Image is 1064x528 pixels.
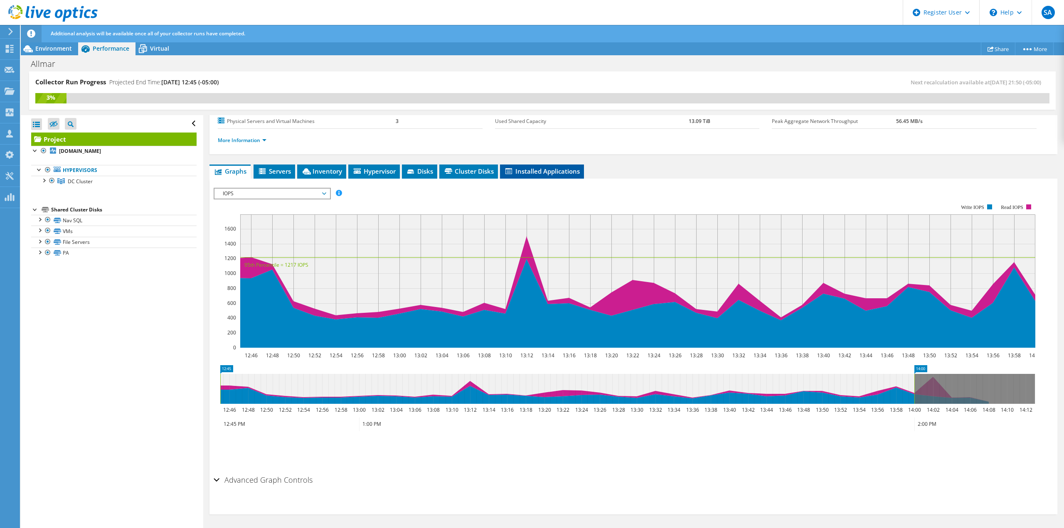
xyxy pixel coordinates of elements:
span: Servers [258,167,291,175]
text: 13:12 [464,406,477,413]
text: 200 [227,329,236,336]
a: PA [31,248,197,258]
text: 14:02 [927,406,940,413]
span: Graphs [214,167,246,175]
text: 13:38 [704,406,717,413]
text: 13:30 [711,352,724,359]
label: Peak Aggregate Network Throughput [772,117,896,125]
h4: Projected End Time: [109,78,219,87]
text: 13:54 [965,352,978,359]
text: 13:06 [457,352,470,359]
text: 13:30 [631,406,643,413]
text: 600 [227,300,236,307]
text: 13:42 [742,406,755,413]
text: 13:20 [538,406,551,413]
text: 13:26 [594,406,606,413]
span: [DATE] 21:50 (-05:00) [990,79,1041,86]
text: 13:00 [353,406,366,413]
span: SA [1042,6,1055,19]
text: 13:44 [860,352,872,359]
text: 13:50 [923,352,936,359]
text: 13:56 [871,406,884,413]
b: 3 [396,118,399,125]
text: 1600 [224,225,236,232]
text: 13:10 [499,352,512,359]
text: 800 [227,285,236,292]
span: Hypervisor [352,167,396,175]
text: 14:00 [908,406,921,413]
text: 12:48 [242,406,255,413]
text: 13:38 [796,352,809,359]
text: 13:24 [575,406,588,413]
text: 13:14 [483,406,495,413]
text: 13:20 [605,352,618,359]
label: Physical Servers and Virtual Machines [218,117,395,125]
div: 3% [35,93,66,102]
text: Read IOPS [1001,204,1024,210]
a: VMs [31,226,197,236]
text: 13:04 [436,352,448,359]
text: Write IOPS [961,204,984,210]
a: File Servers [31,237,197,248]
text: 13:14 [542,352,554,359]
text: 13:32 [649,406,662,413]
text: 13:34 [667,406,680,413]
text: 13:18 [584,352,597,359]
text: 13:46 [779,406,792,413]
a: Project [31,133,197,146]
text: 13:28 [690,352,703,359]
span: DC Cluster [68,178,93,185]
text: 12:58 [335,406,347,413]
text: 13:16 [501,406,514,413]
a: More Information [218,137,266,144]
text: 12:56 [351,352,364,359]
text: 1000 [224,270,236,277]
text: 13:32 [732,352,745,359]
h1: Allmar [27,59,68,69]
text: 14:00 [1029,352,1042,359]
text: 0 [233,344,236,351]
text: 13:02 [414,352,427,359]
text: 95th Percentile = 1217 IOPS [244,261,308,268]
text: 13:22 [626,352,639,359]
text: 13:06 [409,406,421,413]
div: Shared Cluster Disks [51,205,197,215]
text: 12:50 [287,352,300,359]
h2: Advanced Graph Controls [214,472,313,488]
text: 1400 [224,240,236,247]
a: Share [981,42,1015,55]
text: 13:28 [612,406,625,413]
span: Virtual [150,44,169,52]
text: 12:54 [297,406,310,413]
span: [DATE] 12:45 (-05:00) [161,78,219,86]
text: 12:48 [266,352,279,359]
span: Cluster Disks [443,167,494,175]
a: [DOMAIN_NAME] [31,146,197,157]
a: More [1015,42,1054,55]
text: 13:50 [816,406,829,413]
text: 12:54 [330,352,342,359]
text: 13:08 [427,406,440,413]
text: 13:54 [853,406,866,413]
span: Performance [93,44,129,52]
text: 13:52 [834,406,847,413]
text: 13:48 [902,352,915,359]
text: 12:56 [316,406,329,413]
text: 13:40 [817,352,830,359]
text: 13:16 [563,352,576,359]
text: 14:10 [1001,406,1014,413]
text: 14:08 [983,406,995,413]
a: DC Cluster [31,176,197,187]
b: 56.45 MB/s [896,118,923,125]
text: 13:26 [669,352,682,359]
span: Installed Applications [504,167,580,175]
text: 13:56 [987,352,1000,359]
text: 13:36 [775,352,788,359]
text: 13:44 [760,406,773,413]
text: 1200 [224,255,236,262]
text: 14:06 [964,406,977,413]
text: 13:42 [838,352,851,359]
span: Additional analysis will be available once all of your collector runs have completed. [51,30,245,37]
text: 12:46 [245,352,258,359]
text: 12:50 [260,406,273,413]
